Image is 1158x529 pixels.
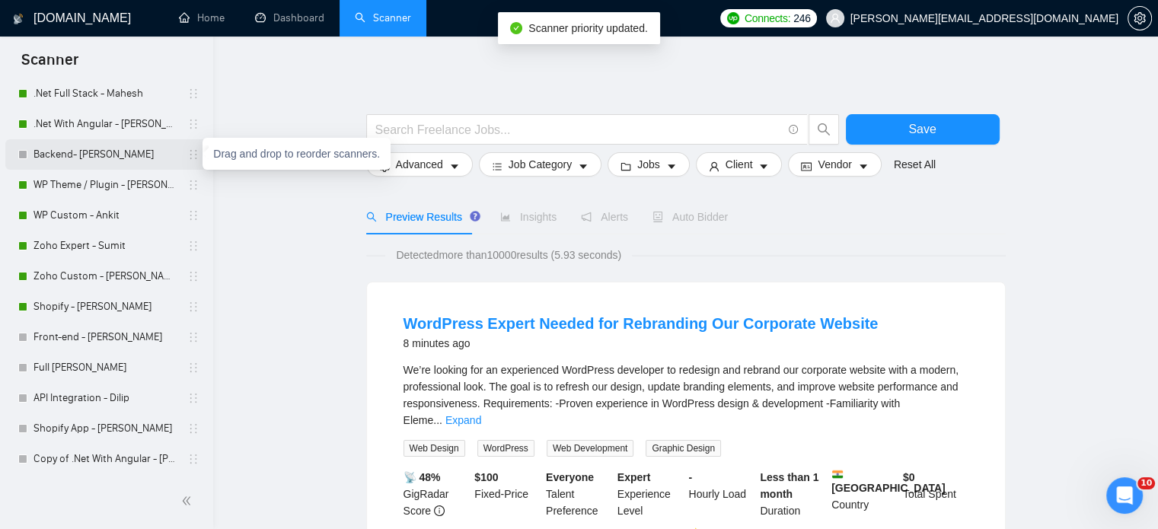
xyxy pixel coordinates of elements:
[366,212,377,222] span: search
[366,211,476,223] span: Preview Results
[33,383,178,413] a: API Integration - Dilip
[479,152,601,177] button: barsJob Categorycaret-down
[581,211,628,223] span: Alerts
[404,315,879,332] a: WordPress Expert Needed for Rebranding Our Corporate Website
[474,471,498,483] b: $ 100
[908,120,936,139] span: Save
[727,12,739,24] img: upwork-logo.png
[203,138,391,170] div: Drag and drop to reorder scanners.
[33,231,178,261] a: Zoho Expert - Sumit
[581,212,592,222] span: notification
[828,469,900,519] div: Country
[696,152,783,177] button: userClientcaret-down
[449,161,460,172] span: caret-down
[468,209,482,223] div: Tooltip anchor
[500,212,511,222] span: area-chart
[903,471,915,483] b: $ 0
[33,444,178,474] a: Copy of .Net With Angular - [PERSON_NAME]
[404,440,465,457] span: Web Design
[445,414,481,426] a: Expand
[396,156,443,173] span: Advanced
[547,440,634,457] span: Web Development
[366,152,473,177] button: settingAdvancedcaret-down
[181,493,196,508] span: double-left
[809,123,838,136] span: search
[846,114,1000,145] button: Save
[809,114,839,145] button: search
[686,469,758,519] div: Hourly Load
[745,10,790,27] span: Connects:
[33,139,178,170] a: Backend- [PERSON_NAME]
[179,11,225,24] a: homeHome
[831,469,946,494] b: [GEOGRAPHIC_DATA]
[434,505,445,516] span: info-circle
[400,469,472,519] div: GigRadar Score
[187,301,199,313] span: holder
[187,88,199,100] span: holder
[385,247,632,263] span: Detected more than 10000 results (5.93 seconds)
[858,161,869,172] span: caret-down
[404,362,968,429] div: We’re looking for an experienced WordPress developer to redesign and rebrand our corporate websit...
[13,7,24,31] img: logo
[33,322,178,352] a: Front-end - [PERSON_NAME]
[1128,6,1152,30] button: setting
[652,211,728,223] span: Auto Bidder
[578,161,589,172] span: caret-down
[33,200,178,231] a: WP Custom - Ankit
[793,10,810,27] span: 246
[471,469,543,519] div: Fixed-Price
[33,109,178,139] a: .Net With Angular - [PERSON_NAME]
[789,125,799,135] span: info-circle
[187,148,199,161] span: holder
[187,331,199,343] span: holder
[187,392,199,404] span: holder
[546,471,594,483] b: Everyone
[33,170,178,200] a: WP Theme / Plugin - [PERSON_NAME]
[801,161,812,172] span: idcard
[500,211,557,223] span: Insights
[788,152,881,177] button: idcardVendorcaret-down
[187,422,199,435] span: holder
[818,156,851,173] span: Vendor
[900,469,971,519] div: Total Spent
[726,156,753,173] span: Client
[637,156,660,173] span: Jobs
[33,352,178,383] a: Full [PERSON_NAME]
[608,152,690,177] button: folderJobscaret-down
[187,179,199,191] span: holder
[375,120,782,139] input: Search Freelance Jobs...
[187,209,199,221] span: holder
[33,78,178,109] a: .Net Full Stack - Mahesh
[1137,477,1155,489] span: 10
[433,414,442,426] span: ...
[492,161,502,172] span: bars
[404,334,879,352] div: 8 minutes ago
[617,471,651,483] b: Expert
[187,362,199,374] span: holder
[646,440,721,457] span: Graphic Design
[33,261,178,292] a: Zoho Custom - [PERSON_NAME]
[760,471,818,500] b: Less than 1 month
[528,22,647,34] span: Scanner priority updated.
[1128,12,1152,24] a: setting
[187,118,199,130] span: holder
[830,13,841,24] span: user
[832,469,843,480] img: 🇮🇳
[187,240,199,252] span: holder
[758,161,769,172] span: caret-down
[1128,12,1151,24] span: setting
[709,161,719,172] span: user
[355,11,411,24] a: searchScanner
[689,471,693,483] b: -
[620,161,631,172] span: folder
[894,156,936,173] a: Reset All
[666,161,677,172] span: caret-down
[9,49,91,81] span: Scanner
[1106,477,1143,514] iframe: Intercom live chat
[652,212,663,222] span: robot
[509,156,572,173] span: Job Category
[543,469,614,519] div: Talent Preference
[187,270,199,282] span: holder
[404,364,959,426] span: We’re looking for an experienced WordPress developer to redesign and rebrand our corporate websit...
[33,413,178,444] a: Shopify App - [PERSON_NAME]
